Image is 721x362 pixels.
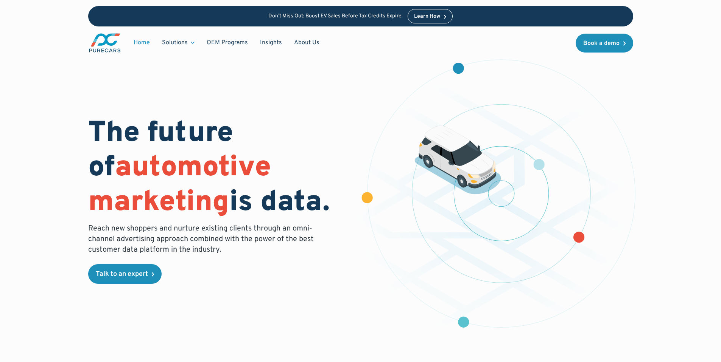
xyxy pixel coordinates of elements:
a: OEM Programs [201,36,254,50]
p: Don’t Miss Out: Boost EV Sales Before Tax Credits Expire [268,13,402,20]
div: Solutions [156,36,201,50]
a: About Us [288,36,325,50]
div: Book a demo [583,40,620,46]
div: Solutions [162,39,188,47]
div: Learn How [414,14,440,19]
span: automotive marketing [88,150,271,221]
div: Talk to an expert [96,271,148,278]
img: illustration of a vehicle [414,125,501,194]
a: Insights [254,36,288,50]
a: main [88,32,121,53]
img: purecars logo [88,32,121,53]
p: Reach new shoppers and nurture existing clients through an omni-channel advertising approach comb... [88,223,318,255]
a: Home [128,36,156,50]
a: Learn How [408,9,453,23]
a: Book a demo [576,34,633,53]
h1: The future of is data. [88,117,352,220]
a: Talk to an expert [88,264,162,284]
